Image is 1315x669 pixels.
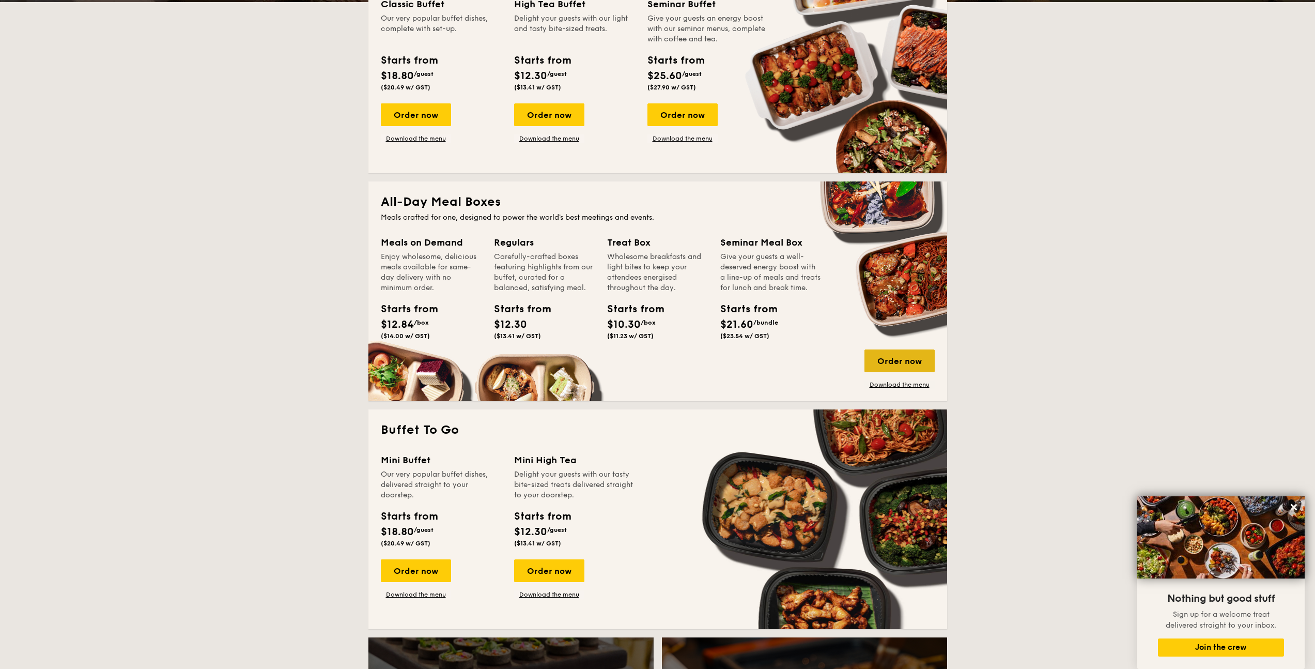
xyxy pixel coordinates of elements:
span: ($13.41 w/ GST) [514,540,561,547]
div: Starts from [381,301,427,317]
div: Starts from [494,301,540,317]
div: Delight your guests with our light and tasty bite-sized treats. [514,13,635,44]
span: /bundle [753,319,778,326]
a: Download the menu [381,590,451,599]
span: $12.30 [494,318,527,331]
span: $12.30 [514,70,547,82]
span: ($20.49 w/ GST) [381,540,430,547]
div: Starts from [720,301,767,317]
span: $18.80 [381,526,414,538]
span: $12.30 [514,526,547,538]
div: Seminar Meal Box [720,235,821,250]
span: $25.60 [647,70,682,82]
div: Order now [647,103,718,126]
img: DSC07876-Edit02-Large.jpeg [1137,496,1305,579]
a: Download the menu [381,134,451,143]
span: ($27.90 w/ GST) [647,84,696,91]
div: Starts from [647,53,704,68]
div: Starts from [381,509,437,524]
a: Download the menu [647,134,718,143]
span: $18.80 [381,70,414,82]
h2: Buffet To Go [381,422,935,438]
span: ($20.49 w/ GST) [381,84,430,91]
div: Starts from [514,509,570,524]
div: Give your guests an energy boost with our seminar menus, complete with coffee and tea. [647,13,768,44]
div: Our very popular buffet dishes, delivered straight to your doorstep. [381,469,502,500]
span: /box [414,319,429,326]
div: Our very popular buffet dishes, complete with set-up. [381,13,502,44]
div: Enjoy wholesome, delicious meals available for same-day delivery with no minimum order. [381,252,482,293]
span: $12.84 [381,318,414,331]
span: ($11.23 w/ GST) [607,332,654,340]
span: Nothing but good stuff [1167,592,1275,605]
span: ($13.41 w/ GST) [514,84,561,91]
div: Order now [864,349,935,372]
div: Starts from [607,301,654,317]
span: /box [641,319,656,326]
div: Carefully-crafted boxes featuring highlights from our buffet, curated for a balanced, satisfying ... [494,252,595,293]
span: $21.60 [720,318,753,331]
div: Mini Buffet [381,453,502,467]
div: Starts from [381,53,437,68]
div: Meals crafted for one, designed to power the world's best meetings and events. [381,212,935,223]
span: Sign up for a welcome treat delivered straight to your inbox. [1166,610,1276,630]
div: Order now [514,103,584,126]
span: /guest [682,70,702,78]
div: Regulars [494,235,595,250]
span: ($23.54 w/ GST) [720,332,769,340]
button: Join the crew [1158,638,1284,657]
div: Order now [381,559,451,582]
div: Give your guests a well-deserved energy boost with a line-up of meals and treats for lunch and br... [720,252,821,293]
button: Close [1286,499,1302,515]
span: /guest [547,526,567,534]
div: Delight your guests with our tasty bite-sized treats delivered straight to your doorstep. [514,469,635,500]
span: $10.30 [607,318,641,331]
span: ($14.00 w/ GST) [381,332,430,340]
div: Order now [514,559,584,582]
a: Download the menu [514,134,584,143]
h2: All-Day Meal Boxes [381,194,935,210]
div: Wholesome breakfasts and light bites to keep your attendees energised throughout the day. [607,252,708,293]
div: Mini High Tea [514,453,635,467]
span: ($13.41 w/ GST) [494,332,541,340]
span: /guest [414,526,434,534]
span: /guest [414,70,434,78]
div: Starts from [514,53,570,68]
span: /guest [547,70,567,78]
div: Order now [381,103,451,126]
div: Meals on Demand [381,235,482,250]
a: Download the menu [514,590,584,599]
a: Download the menu [864,381,935,389]
div: Treat Box [607,235,708,250]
